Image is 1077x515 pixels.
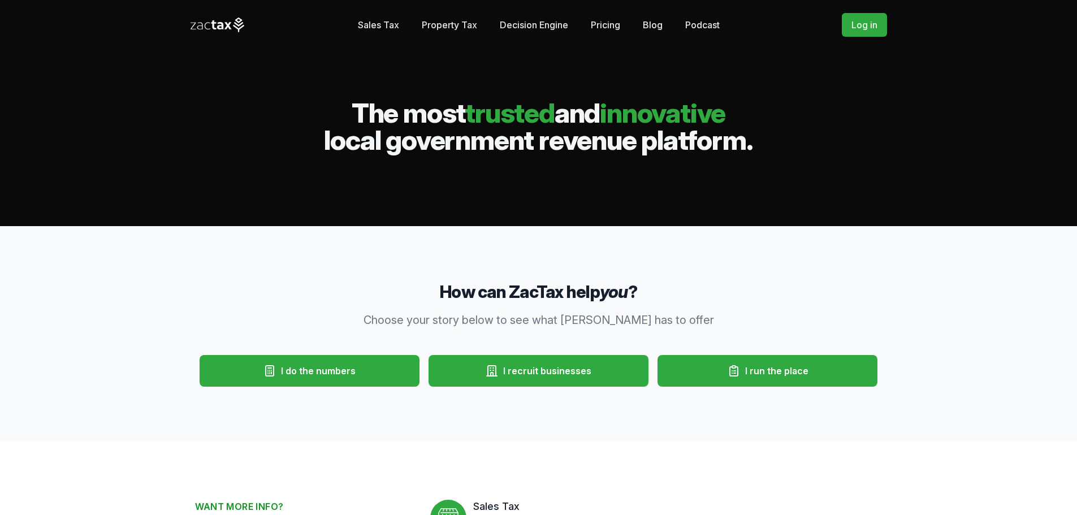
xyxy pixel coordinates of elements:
[465,96,555,129] span: trusted
[429,355,648,387] button: I recruit businesses
[200,355,419,387] button: I do the numbers
[658,355,877,387] button: I run the place
[500,14,568,36] a: Decision Engine
[422,14,477,36] a: Property Tax
[358,14,399,36] a: Sales Tax
[195,280,883,303] h3: How can ZacTax help ?
[503,364,591,378] span: I recruit businesses
[473,500,883,513] dt: Sales Tax
[842,13,887,37] a: Log in
[600,282,628,302] em: you
[191,99,887,154] h2: The most and local government revenue platform.
[600,96,725,129] span: innovative
[685,14,720,36] a: Podcast
[745,364,808,378] span: I run the place
[322,312,756,328] p: Choose your story below to see what [PERSON_NAME] has to offer
[281,364,356,378] span: I do the numbers
[195,500,412,513] h2: Want more info?
[643,14,663,36] a: Blog
[591,14,620,36] a: Pricing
